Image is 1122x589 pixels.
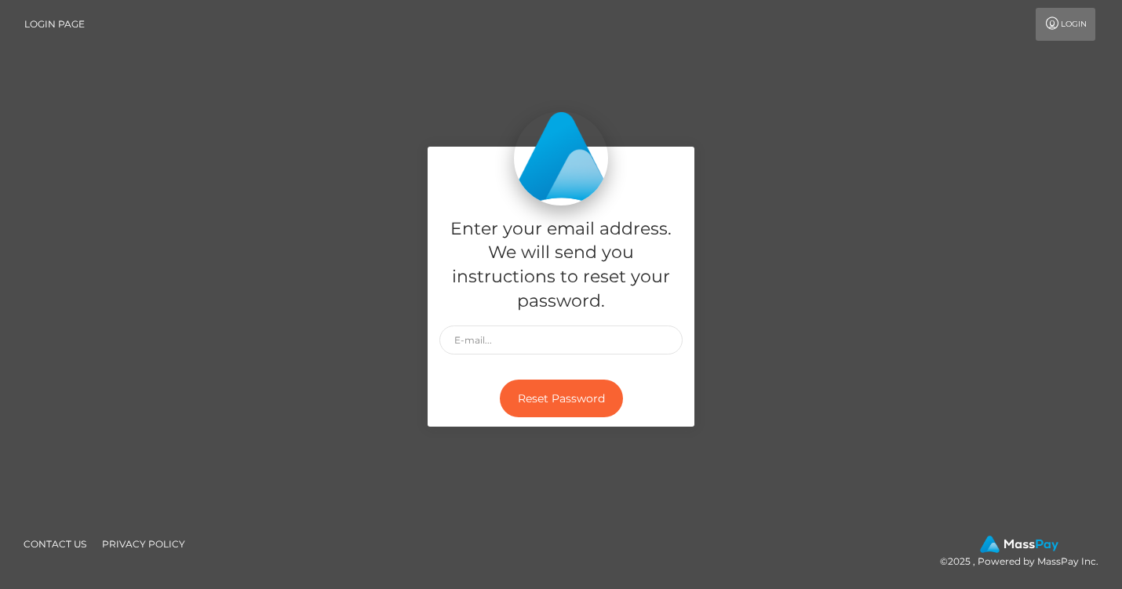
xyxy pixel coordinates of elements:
a: Contact Us [17,532,93,556]
div: © 2025 , Powered by MassPay Inc. [940,536,1110,570]
img: MassPay [980,536,1058,553]
h5: Enter your email address. We will send you instructions to reset your password. [439,217,683,314]
a: Login [1036,8,1095,41]
input: E-mail... [439,325,683,354]
img: MassPay Login [514,111,608,205]
a: Privacy Policy [96,532,191,556]
a: Login Page [24,8,85,41]
button: Reset Password [500,380,623,418]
